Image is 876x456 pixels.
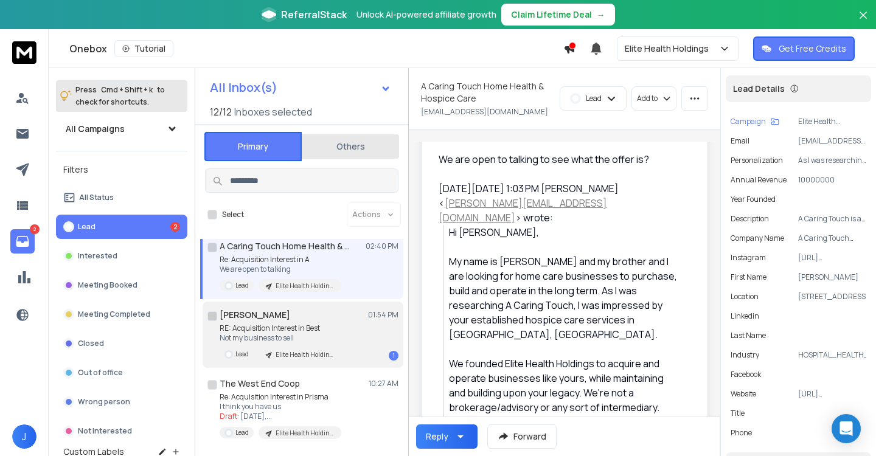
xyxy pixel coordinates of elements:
p: 02:40 PM [366,241,398,251]
h1: [PERSON_NAME] [220,309,290,321]
button: Campaign [731,117,779,126]
p: Closed [78,339,104,348]
p: Interested [78,251,117,261]
p: 01:54 PM [368,310,398,320]
span: 12 / 12 [210,105,232,119]
p: Lead [235,281,249,290]
p: Phone [731,428,752,438]
p: facebook [731,370,761,379]
p: A Caring Touch is a locally owned company that provides nationally recognized hospice care to pat... [798,214,866,224]
p: annual revenue [731,175,787,185]
button: Forward [487,424,557,449]
button: Closed [56,331,187,356]
span: Draft: [220,411,239,421]
span: → [597,9,605,21]
button: Get Free Credits [753,36,855,61]
button: All Inbox(s) [200,75,401,100]
button: Claim Lifetime Deal→ [501,4,615,26]
p: I think you have us [220,402,341,412]
p: title [731,409,745,418]
p: Campaign [731,117,766,126]
p: Re: Acquisition Interest in A [220,255,341,264]
button: Meeting Booked [56,273,187,297]
p: We are open to talking [220,264,341,274]
h1: A Caring Touch Home Health & Hospice Care [421,80,552,105]
span: Cmd + Shift + k [99,83,155,97]
h1: All Inbox(s) [210,81,277,94]
button: Meeting Completed [56,302,187,326]
button: J [12,424,36,449]
button: All Campaigns [56,117,187,141]
div: [DATE][DATE] 1:03 PM [PERSON_NAME] < > wrote: [439,181,681,225]
button: Close banner [855,7,871,36]
p: [URL][DOMAIN_NAME] [798,253,866,263]
p: year founded [731,195,776,204]
button: Out of office [56,361,187,385]
button: Lead2 [56,215,187,239]
div: Reply [426,430,448,443]
p: Out of office [78,368,123,378]
button: Not Interested [56,419,187,443]
p: Lead [235,350,249,359]
p: [EMAIL_ADDRESS][DOMAIN_NAME] [798,136,866,146]
h3: Filters [56,161,187,178]
button: Reply [416,424,478,449]
p: Lead [78,222,96,232]
p: Elite Health Holdings - Home Care [276,350,334,359]
p: All Status [79,193,114,202]
p: A Caring Touch Home Health And Hospice [798,233,866,243]
div: 1 [389,351,398,361]
p: Elite Health Holdings - Home Care ([US_STATE]) [798,117,866,126]
p: Last Name [731,331,766,340]
h3: Inboxes selected [234,105,312,119]
a: [PERSON_NAME][EMAIL_ADDRESS][DOMAIN_NAME] [439,196,607,224]
div: Onebox [69,40,563,57]
p: Lead Details [733,83,785,95]
p: industry [731,350,759,360]
p: Email [731,136,749,146]
p: Get Free Credits [779,43,846,55]
p: Add to [637,94,658,103]
p: HOSPITAL_HEALTH_CARE [798,350,866,360]
p: RE: Acquisition Interest in Best [220,323,341,333]
a: 2 [10,229,35,254]
p: [EMAIL_ADDRESS][DOMAIN_NAME] [421,107,548,117]
span: ReferralStack [281,7,347,22]
p: Lead [586,94,602,103]
p: Re: Acquisition Interest in Prisma [220,392,341,402]
p: 10000000 [798,175,866,185]
div: Hi [PERSON_NAME], [449,225,681,240]
p: 10:27 AM [369,379,398,389]
button: Others [302,133,399,160]
p: Elite Health Holdings - Home Care [276,429,334,438]
p: Wrong person [78,397,130,407]
p: description [731,214,769,224]
span: [DATE], ... [240,411,272,421]
p: Unlock AI-powered affiliate growth [356,9,496,21]
p: [STREET_ADDRESS] [798,292,866,302]
button: Primary [204,132,302,161]
p: location [731,292,759,302]
label: Select [222,210,244,219]
p: website [731,389,756,399]
p: Press to check for shortcuts. [75,84,165,108]
div: 2 [170,222,180,232]
p: Meeting Booked [78,280,137,290]
button: All Status [56,185,187,210]
h1: The West End Coop [220,378,300,390]
p: Elite Health Holdings [625,43,714,55]
p: As I was researching A Caring Touch, I was impressed by your established hospice care services in... [798,156,866,165]
p: 2 [30,224,40,234]
p: Meeting Completed [78,309,150,319]
button: Wrong person [56,390,187,414]
p: [PERSON_NAME] [798,272,866,282]
p: Not Interested [78,426,132,436]
button: Tutorial [114,40,173,57]
p: Elite Health Holdings - Home Care ([US_STATE]) [276,282,334,291]
p: Personalization [731,156,783,165]
p: Not my business to sell [220,333,341,343]
p: Company Name [731,233,784,243]
div: We are open to talking to see what the offer is? [439,152,681,167]
p: Lead [235,428,249,437]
